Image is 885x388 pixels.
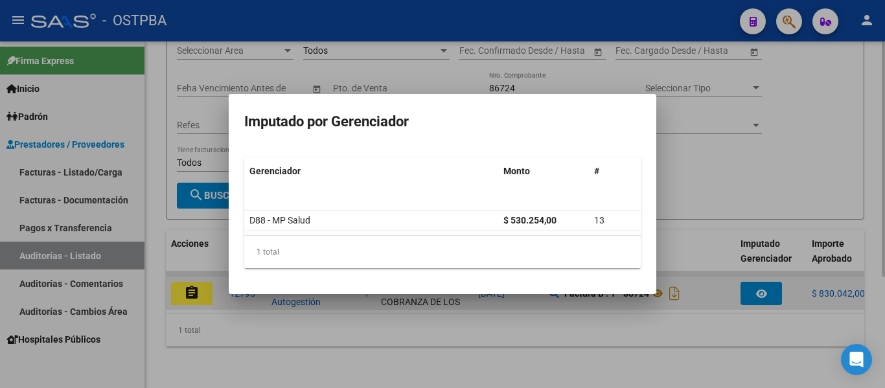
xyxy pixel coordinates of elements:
span: 13 [594,215,604,225]
datatable-header-cell: # [589,157,641,185]
div: Open Intercom Messenger [841,344,872,375]
span: Gerenciador [249,166,301,176]
strong: $ 530.254,00 [503,215,557,225]
h3: Imputado por Gerenciador [244,109,641,134]
span: D88 - MP Salud [249,215,310,225]
datatable-header-cell: Gerenciador [244,157,498,185]
datatable-header-cell: Monto [498,157,589,185]
span: # [594,166,599,176]
div: 1 total [244,236,641,268]
span: Monto [503,166,530,176]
